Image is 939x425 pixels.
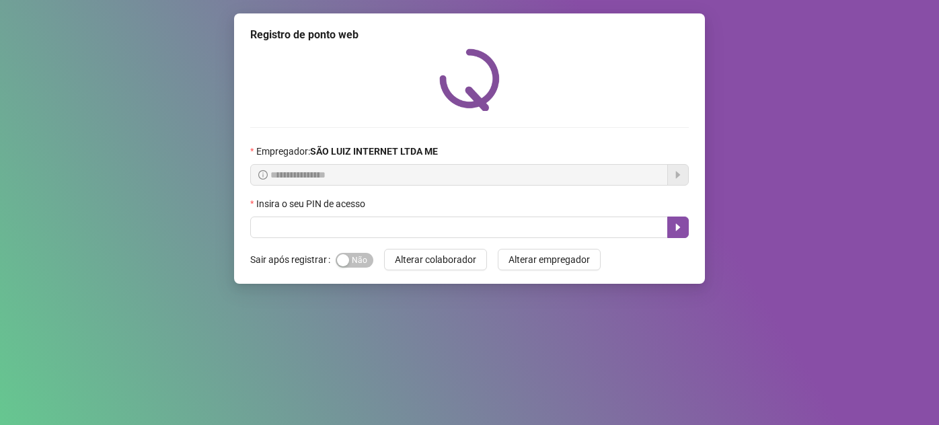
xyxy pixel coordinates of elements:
img: QRPoint [439,48,500,111]
span: info-circle [258,170,268,180]
label: Sair após registrar [250,249,336,270]
strong: SÃO LUIZ INTERNET LTDA ME [310,146,438,157]
div: Registro de ponto web [250,27,689,43]
label: Insira o seu PIN de acesso [250,196,374,211]
button: Alterar colaborador [384,249,487,270]
span: Alterar colaborador [395,252,476,267]
button: Alterar empregador [498,249,601,270]
span: Alterar empregador [509,252,590,267]
span: caret-right [673,222,683,233]
span: Empregador : [256,144,438,159]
